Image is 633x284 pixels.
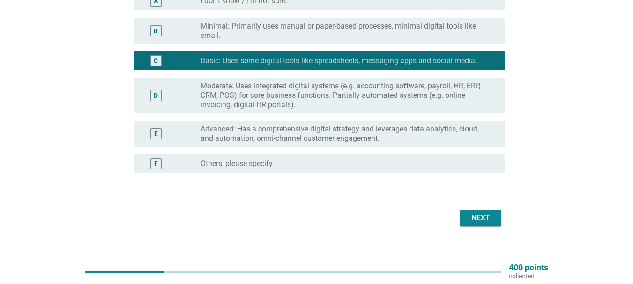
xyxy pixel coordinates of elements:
div: F [154,159,158,169]
button: Next [460,210,501,226]
label: Basic: Uses some digital tools like spreadsheets, messaging apps and social media. [201,56,477,66]
div: B [154,26,158,36]
div: D [154,91,158,101]
div: E [154,129,158,139]
label: Others, please specify [201,159,273,168]
label: Moderate: Uses integrated digital systems (e.g. accounting software, payroll, HR, ERP, CRM, POS) ... [201,81,490,109]
div: Next [468,212,494,224]
div: C [154,56,158,66]
p: collected [509,272,548,280]
p: 400 points [509,263,548,272]
label: Advanced: Has a comprehensive digital strategy and leverages data analytics, cloud, and automatio... [201,124,490,143]
label: Minimal: Primarily uses manual or paper-based processes, minimal digital tools like email. [201,22,490,40]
